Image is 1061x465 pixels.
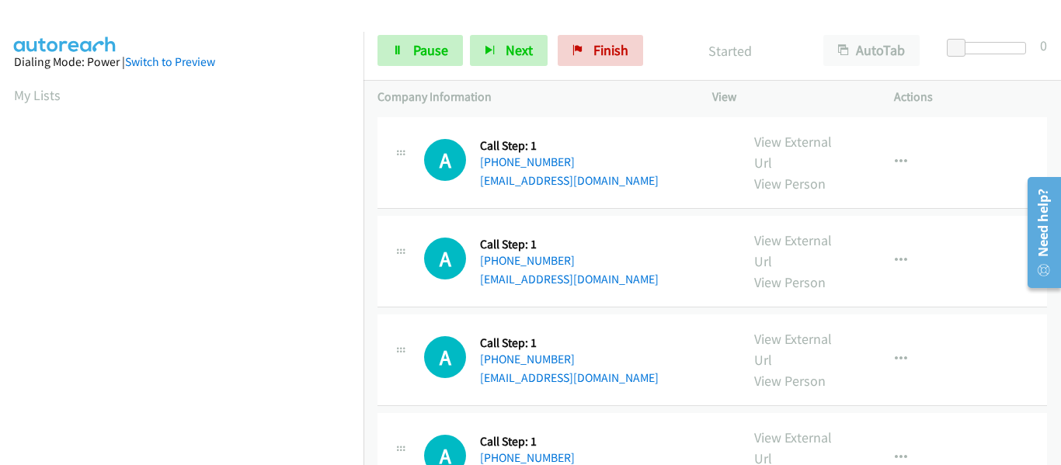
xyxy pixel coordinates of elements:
a: View Person [754,175,826,193]
a: [PHONE_NUMBER] [480,352,575,366]
a: My Lists [14,86,61,104]
h5: Call Step: 1 [480,335,659,351]
p: View [712,88,866,106]
h1: A [424,336,466,378]
h5: Call Step: 1 [480,434,659,449]
div: The call is yet to be attempted [424,238,466,279]
a: View External Url [754,330,832,369]
span: Next [506,41,533,59]
a: [EMAIL_ADDRESS][DOMAIN_NAME] [480,370,659,385]
p: Started [664,40,795,61]
span: Finish [593,41,628,59]
p: Company Information [377,88,684,106]
div: 0 [1040,35,1047,56]
a: [PHONE_NUMBER] [480,154,575,169]
a: [PHONE_NUMBER] [480,450,575,465]
p: Actions [894,88,1048,106]
div: The call is yet to be attempted [424,336,466,378]
a: [EMAIL_ADDRESS][DOMAIN_NAME] [480,272,659,286]
a: [PHONE_NUMBER] [480,253,575,268]
iframe: Resource Center [1016,171,1061,294]
h5: Call Step: 1 [480,138,659,154]
a: View Person [754,372,826,390]
a: View External Url [754,133,832,172]
span: Pause [413,41,448,59]
h1: A [424,238,466,279]
button: AutoTab [823,35,920,66]
a: Finish [558,35,643,66]
a: View External Url [754,231,832,270]
a: View Person [754,273,826,291]
h1: A [424,139,466,181]
a: Switch to Preview [125,54,215,69]
div: Dialing Mode: Power | [14,53,350,71]
button: Next [470,35,548,66]
a: [EMAIL_ADDRESS][DOMAIN_NAME] [480,173,659,188]
div: Delay between calls (in seconds) [955,42,1026,54]
a: Pause [377,35,463,66]
h5: Call Step: 1 [480,237,659,252]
